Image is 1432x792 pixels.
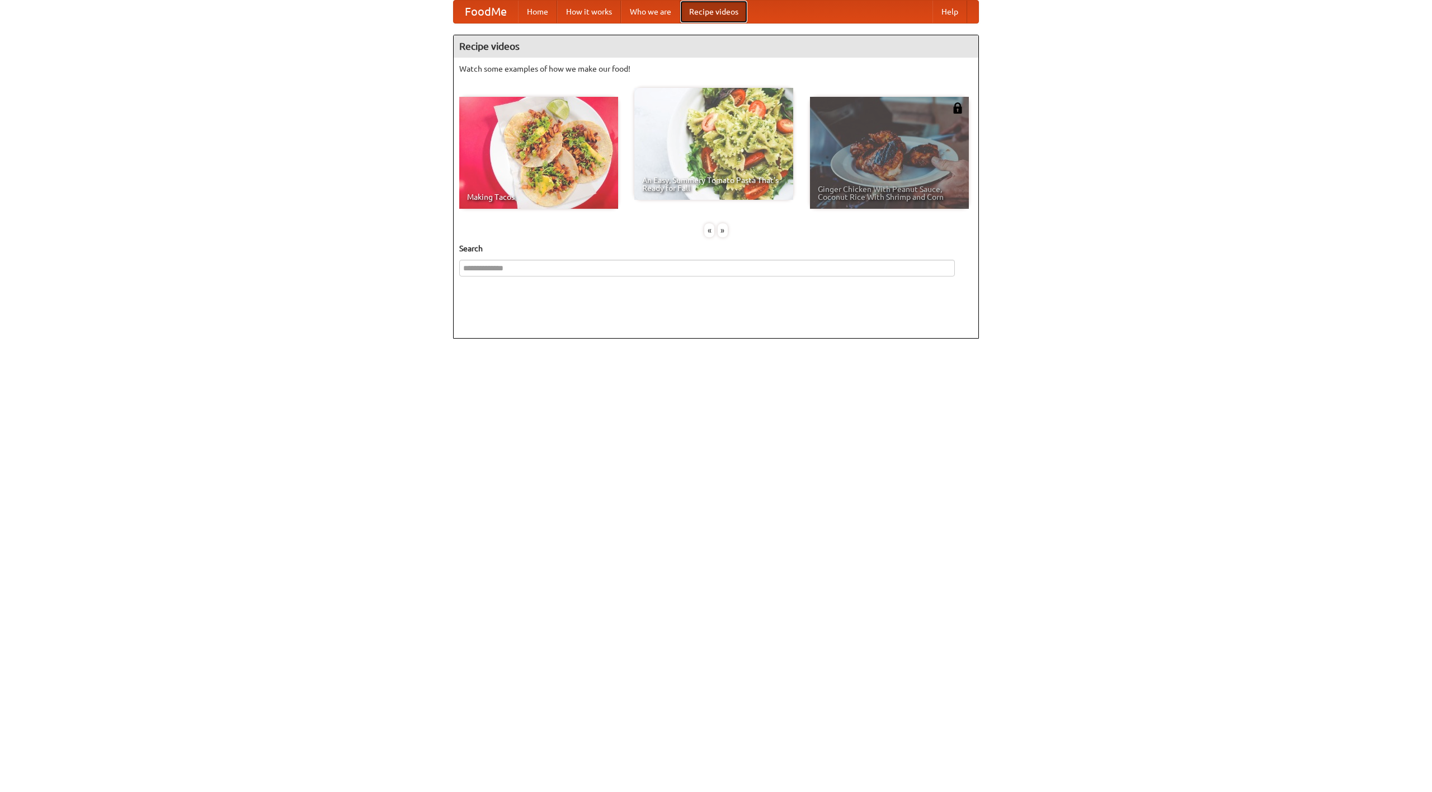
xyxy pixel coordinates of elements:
h4: Recipe videos [454,35,978,58]
a: An Easy, Summery Tomato Pasta That's Ready for Fall [634,88,793,200]
a: Recipe videos [680,1,747,23]
p: Watch some examples of how we make our food! [459,63,973,74]
a: Making Tacos [459,97,618,209]
a: How it works [557,1,621,23]
a: Help [932,1,967,23]
img: 483408.png [952,102,963,114]
span: An Easy, Summery Tomato Pasta That's Ready for Fall [642,176,785,192]
a: Who we are [621,1,680,23]
div: » [718,223,728,237]
h5: Search [459,243,973,254]
span: Making Tacos [467,193,610,201]
a: Home [518,1,557,23]
div: « [704,223,714,237]
a: FoodMe [454,1,518,23]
